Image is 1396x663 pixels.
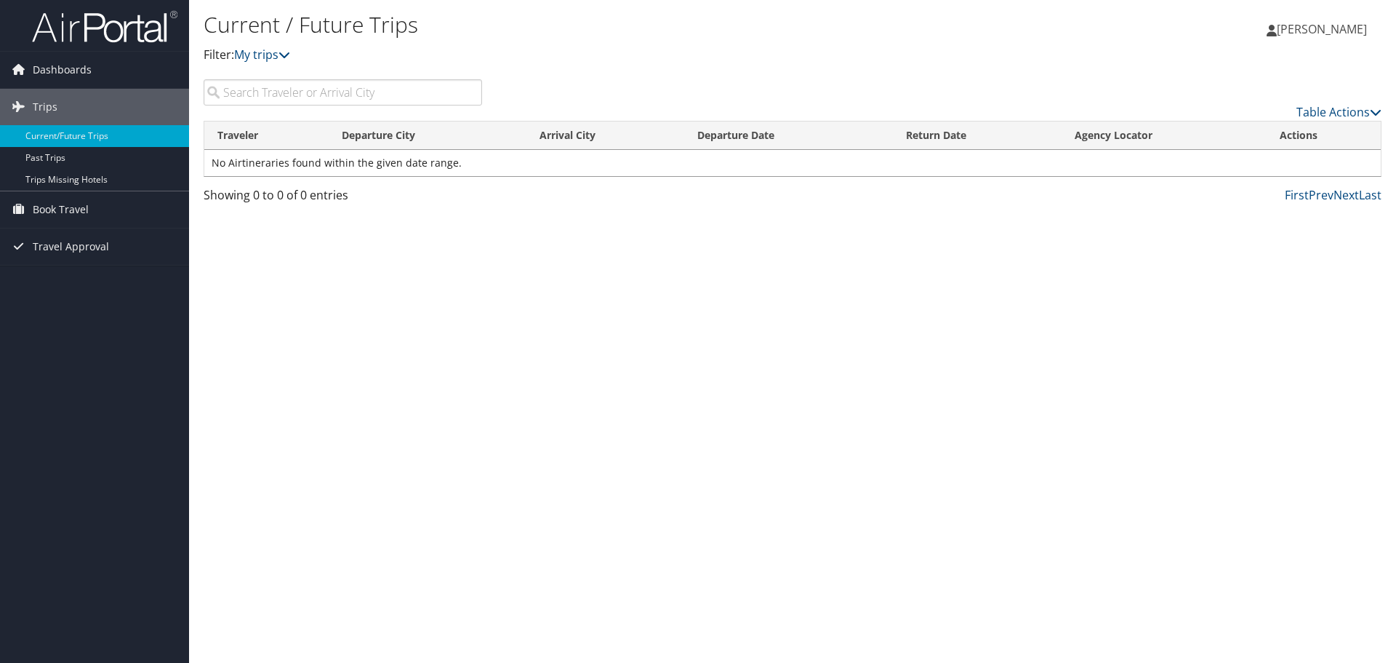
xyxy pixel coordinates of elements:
a: Table Actions [1296,104,1381,120]
a: Last [1359,187,1381,203]
a: My trips [234,47,290,63]
th: Traveler: activate to sort column ascending [204,122,329,150]
th: Departure Date: activate to sort column descending [684,122,893,150]
span: Trips [33,89,57,125]
td: No Airtineraries found within the given date range. [204,150,1381,176]
th: Departure City: activate to sort column ascending [329,122,526,150]
span: [PERSON_NAME] [1277,21,1367,37]
a: First [1285,187,1309,203]
span: Dashboards [33,52,92,88]
a: Prev [1309,187,1333,203]
th: Return Date: activate to sort column ascending [893,122,1062,150]
h1: Current / Future Trips [204,9,989,40]
span: Book Travel [33,191,89,228]
input: Search Traveler or Arrival City [204,79,482,106]
span: Travel Approval [33,229,109,265]
th: Agency Locator: activate to sort column ascending [1062,122,1267,150]
div: Showing 0 to 0 of 0 entries [204,186,482,211]
th: Arrival City: activate to sort column ascending [526,122,684,150]
th: Actions [1267,122,1381,150]
p: Filter: [204,46,989,65]
a: Next [1333,187,1359,203]
img: airportal-logo.png [32,9,177,44]
a: [PERSON_NAME] [1267,7,1381,51]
